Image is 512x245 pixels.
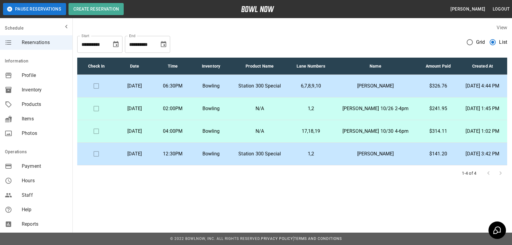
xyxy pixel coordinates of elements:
a: Privacy Policy [261,237,293,241]
p: Station 300 Special [235,150,285,157]
span: Items [22,115,68,122]
p: 12:30PM [158,150,187,157]
p: Station 300 Special [235,82,285,90]
span: Payment [22,163,68,170]
span: List [499,39,507,46]
th: Inventory [192,58,230,75]
p: [DATE] 1:02 PM [463,128,502,135]
p: 1,2 [294,105,328,112]
button: Logout [490,4,512,15]
p: [DATE] [120,82,149,90]
p: [DATE] [120,150,149,157]
p: 06:30PM [158,82,187,90]
button: Choose date, selected date is Nov 13, 2025 [157,38,170,50]
button: Pause Reservations [3,3,66,15]
span: Profile [22,72,68,79]
button: Choose date, selected date is Oct 13, 2025 [110,38,122,50]
p: Bowling [197,128,225,135]
p: Bowling [197,105,225,112]
span: Reports [22,221,68,228]
th: Name [332,58,418,75]
span: Products [22,101,68,108]
p: [DATE] [120,128,149,135]
p: 02:00PM [158,105,187,112]
p: [PERSON_NAME] [337,150,414,157]
button: Create Reservation [68,3,124,15]
p: Bowling [197,150,225,157]
span: Grid [476,39,485,46]
th: Time [154,58,192,75]
th: Product Name [230,58,289,75]
th: Check In [77,58,116,75]
p: [PERSON_NAME] 10/26 2-4pm [337,105,414,112]
p: Bowling [197,82,225,90]
p: 1-4 of 4 [462,170,476,176]
th: Date [116,58,154,75]
th: Created At [458,58,507,75]
button: [PERSON_NAME] [448,4,488,15]
label: View [497,25,507,30]
span: Photos [22,130,68,137]
th: Lane Numbers [289,58,333,75]
th: Amount Paid [418,58,458,75]
p: 04:00PM [158,128,187,135]
p: [DATE] 4:44 PM [463,82,502,90]
span: Inventory [22,86,68,94]
p: [DATE] [120,105,149,112]
p: [DATE] 3:42 PM [463,150,502,157]
span: Hours [22,177,68,184]
p: $326.76 [423,82,453,90]
span: Staff [22,192,68,199]
p: 17,18,19 [294,128,328,135]
span: © 2022 BowlNow, Inc. All Rights Reserved. [170,237,261,241]
img: logo [241,6,274,12]
span: Reservations [22,39,68,46]
p: [PERSON_NAME] 10/30 4-6pm [337,128,414,135]
p: $241.95 [423,105,453,112]
a: Terms and Conditions [294,237,342,241]
p: [DATE] 1:45 PM [463,105,502,112]
span: Help [22,206,68,213]
p: N/A [235,128,285,135]
p: [PERSON_NAME] [337,82,414,90]
p: N/A [235,105,285,112]
p: 1,2 [294,150,328,157]
p: 6,7,8,9,10 [294,82,328,90]
p: $141.20 [423,150,453,157]
p: $314.11 [423,128,453,135]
